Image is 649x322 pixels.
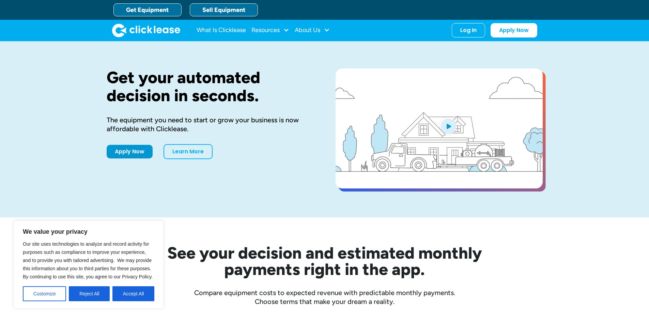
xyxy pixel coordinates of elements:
button: Customize [23,286,66,301]
a: Apply Now [107,145,153,158]
a: Get Equipment [113,3,182,16]
div: Log In [460,27,477,34]
a: open lightbox [336,68,543,188]
div: About Us [295,24,330,37]
a: Apply Now [491,23,537,37]
a: home [112,24,180,37]
div: Resources [251,24,289,37]
span: Our site uses technologies to analyze and record activity for purposes such as compliance to impr... [23,241,153,279]
div: Compare equipment costs to expected revenue with predictable monthly payments. Choose terms that ... [107,288,543,306]
h1: Get your automated decision in seconds. [107,68,314,105]
div: We value your privacy [14,220,164,308]
button: Reject All [69,286,110,301]
a: What Is Clicklease [197,24,246,37]
div: The equipment you need to start or grow your business is now affordable with Clicklease. [107,116,314,133]
a: Learn More [164,144,213,159]
h2: See your decision and estimated monthly payments right in the app. [134,245,515,277]
p: We value your privacy [23,228,154,236]
button: Accept All [112,286,154,301]
a: Sell Equipment [190,3,258,16]
img: Blue play button logo on a light blue circular background [439,117,458,136]
img: Clicklease logo [112,24,180,37]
